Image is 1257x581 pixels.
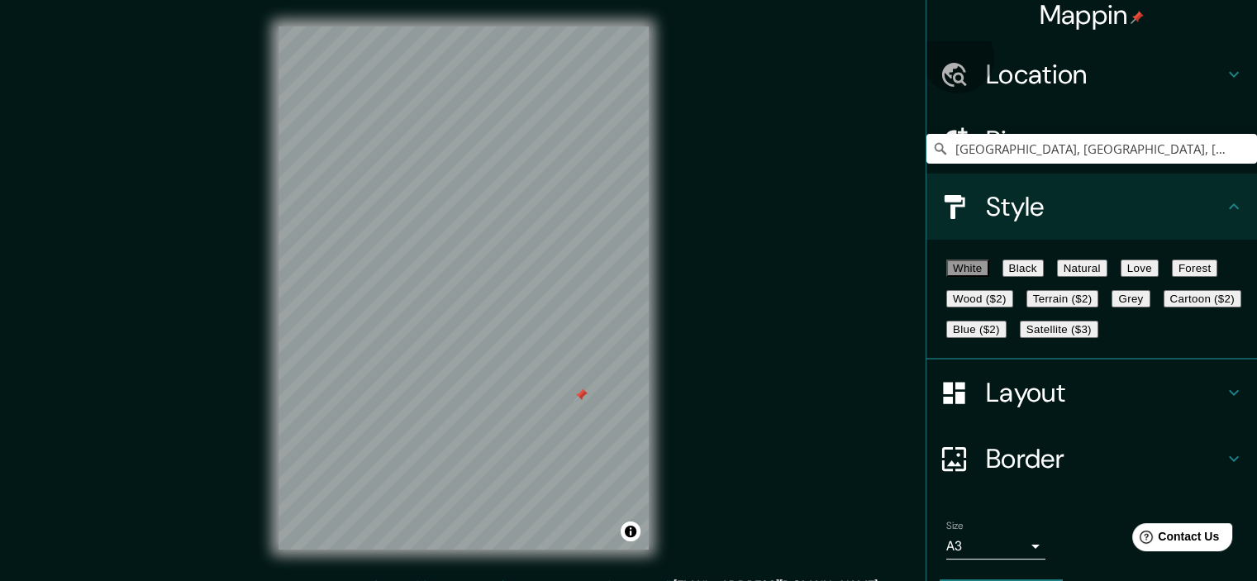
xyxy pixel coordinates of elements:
[946,260,989,277] button: White
[926,107,1257,174] div: Pins
[1172,260,1218,277] button: Forest
[946,519,964,533] label: Size
[986,442,1224,475] h4: Border
[946,321,1007,338] button: Blue ($2)
[1002,260,1044,277] button: Black
[279,26,649,550] canvas: Map
[1020,321,1098,338] button: Satellite ($3)
[1112,290,1150,307] button: Grey
[1057,260,1107,277] button: Natural
[926,174,1257,240] div: Style
[946,533,1045,560] div: A3
[621,521,640,541] button: Toggle attribution
[926,134,1257,164] input: Pick your city or area
[926,360,1257,426] div: Layout
[926,426,1257,492] div: Border
[926,41,1257,107] div: Location
[1110,517,1239,563] iframe: Help widget launcher
[986,190,1224,223] h4: Style
[1131,11,1144,24] img: pin-icon.png
[1164,290,1241,307] button: Cartoon ($2)
[1026,290,1099,307] button: Terrain ($2)
[986,376,1224,409] h4: Layout
[946,290,1013,307] button: Wood ($2)
[986,124,1224,157] h4: Pins
[1121,260,1159,277] button: Love
[986,58,1224,91] h4: Location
